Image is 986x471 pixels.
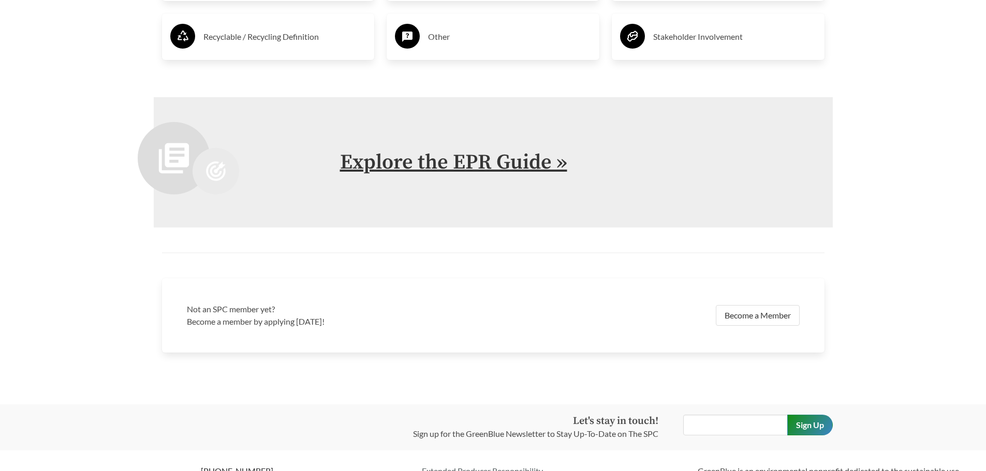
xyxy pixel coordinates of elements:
[413,428,658,440] p: Sign up for the GreenBlue Newsletter to Stay Up-To-Date on The SPC
[340,149,567,175] a: Explore the EPR Guide »
[428,28,591,45] h3: Other
[716,305,800,326] a: Become a Member
[573,415,658,428] strong: Let's stay in touch!
[787,415,833,435] input: Sign Up
[653,28,816,45] h3: Stakeholder Involvement
[187,303,487,315] h3: Not an SPC member yet?
[203,28,366,45] h3: Recyclable / Recycling Definition
[187,315,487,328] p: Become a member by applying [DATE]!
